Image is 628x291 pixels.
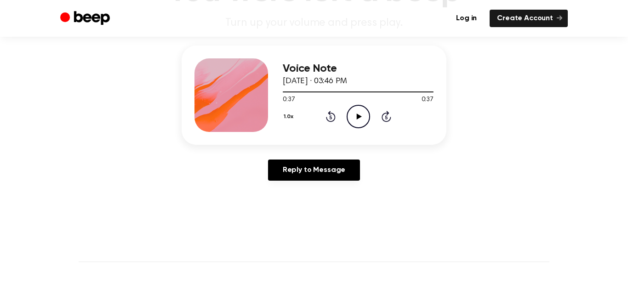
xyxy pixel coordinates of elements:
span: 0:37 [422,95,434,105]
h3: Voice Note [283,63,434,75]
a: Beep [60,10,112,28]
a: Log in [449,10,484,27]
span: 0:37 [283,95,295,105]
button: 1.0x [283,109,297,125]
span: [DATE] · 03:46 PM [283,77,347,86]
a: Reply to Message [268,160,360,181]
a: Create Account [490,10,568,27]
